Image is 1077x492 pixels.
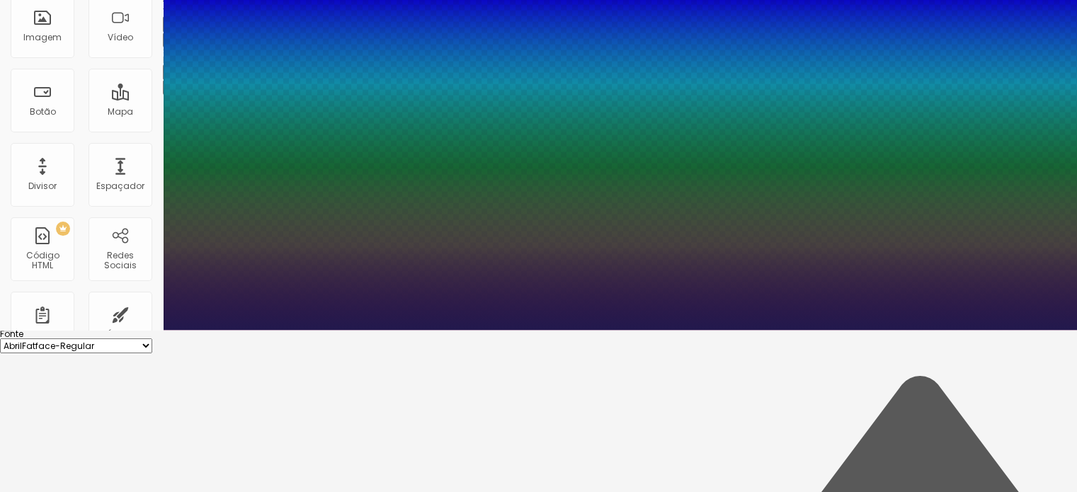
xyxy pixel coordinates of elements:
font: Código HTML [26,249,59,271]
font: Mapa [108,105,133,118]
font: Espaçador [96,180,144,192]
font: Formulário [19,328,66,341]
font: Redes Sociais [104,249,137,271]
font: Ícone [108,328,133,341]
font: Botão [30,105,56,118]
font: Imagem [23,31,62,43]
font: Divisor [28,180,57,192]
font: Vídeo [108,31,133,43]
